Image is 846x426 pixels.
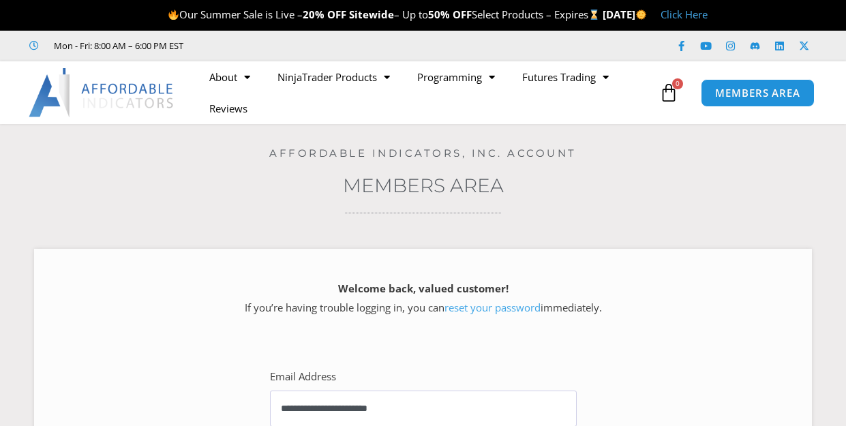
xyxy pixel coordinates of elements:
span: Our Summer Sale is Live – – Up to Select Products – Expires [168,7,603,21]
p: If you’re having trouble logging in, you can immediately. [58,279,788,318]
img: 🔥 [168,10,179,20]
label: Email Address [270,367,336,386]
a: Reviews [196,93,261,124]
a: About [196,61,264,93]
span: Mon - Fri: 8:00 AM – 6:00 PM EST [50,37,183,54]
img: 🌞 [636,10,646,20]
nav: Menu [196,61,656,124]
strong: 50% OFF [428,7,472,21]
strong: Welcome back, valued customer! [338,282,509,295]
iframe: Customer reviews powered by Trustpilot [202,39,407,52]
span: 0 [672,78,683,89]
a: Affordable Indicators, Inc. Account [269,147,577,159]
a: reset your password [444,301,541,314]
a: Members Area [343,174,504,197]
strong: [DATE] [603,7,647,21]
img: ⌛ [589,10,599,20]
a: 0 [639,73,699,112]
a: Programming [404,61,509,93]
strong: 20% OFF [303,7,346,21]
strong: Sitewide [349,7,394,21]
img: LogoAI | Affordable Indicators – NinjaTrader [29,68,175,117]
a: NinjaTrader Products [264,61,404,93]
a: Click Here [661,7,708,21]
a: MEMBERS AREA [701,79,815,107]
span: MEMBERS AREA [715,88,800,98]
a: Futures Trading [509,61,622,93]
